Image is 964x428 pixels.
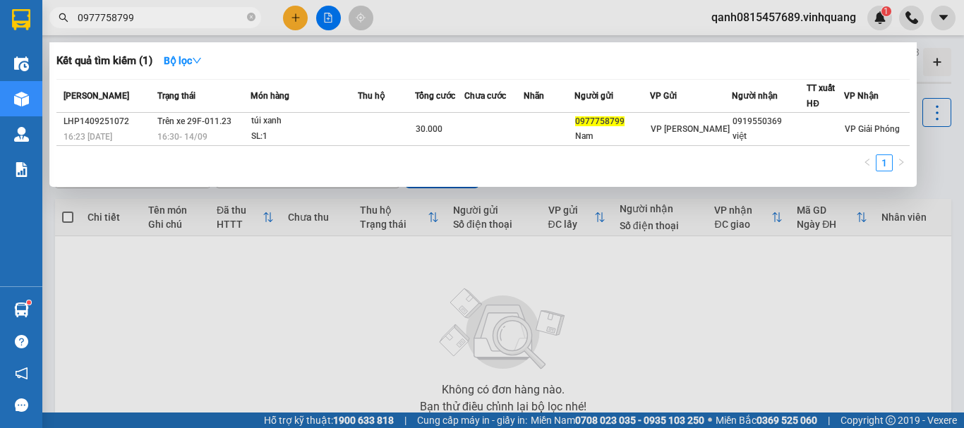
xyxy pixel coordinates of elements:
strong: Bộ lọc [164,55,202,66]
span: notification [15,367,28,380]
span: VP Gửi [650,91,677,101]
span: message [15,398,28,412]
img: warehouse-icon [14,92,29,106]
span: Trạng thái [157,91,195,101]
img: logo-vxr [12,9,30,30]
img: warehouse-icon [14,127,29,142]
div: SL: 1 [251,129,357,145]
li: 1 [876,154,893,171]
img: warehouse-icon [14,56,29,71]
span: search [59,13,68,23]
span: VP Nhận [844,91,879,101]
span: 30.000 [416,124,442,134]
span: Người nhận [732,91,778,101]
span: question-circle [15,335,28,348]
sup: 1 [27,300,31,305]
input: Tìm tên, số ĐT hoặc mã đơn [78,10,244,25]
span: Thu hộ [358,91,385,101]
span: close-circle [247,13,255,21]
li: Previous Page [859,154,876,171]
span: VP [PERSON_NAME] [651,124,730,134]
span: Món hàng [251,91,289,101]
li: Next Page [893,154,910,171]
span: [PERSON_NAME] [64,91,129,101]
span: Trên xe 29F-011.23 [157,116,231,126]
a: 1 [876,155,892,171]
span: Người gửi [574,91,613,101]
span: left [863,158,872,166]
button: left [859,154,876,171]
span: VP Giải Phóng [845,124,900,134]
div: việt [733,129,807,144]
span: close-circle [247,11,255,25]
span: down [192,56,202,66]
div: 0919550369 [733,114,807,129]
span: TT xuất HĐ [807,83,835,109]
span: right [897,158,905,166]
span: Nhãn [524,91,544,101]
span: 16:30 - 14/09 [157,132,207,142]
button: right [893,154,910,171]
img: warehouse-icon [14,302,29,317]
span: 16:23 [DATE] [64,132,112,142]
span: Tổng cước [415,91,455,101]
div: túi xanh [251,114,357,129]
span: 0977758799 [575,116,625,126]
img: solution-icon [14,162,29,177]
div: LHP1409251072 [64,114,153,129]
button: Bộ lọcdown [152,49,213,72]
h3: Kết quả tìm kiếm ( 1 ) [56,54,152,68]
div: Nam [575,129,649,144]
span: Chưa cước [464,91,506,101]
